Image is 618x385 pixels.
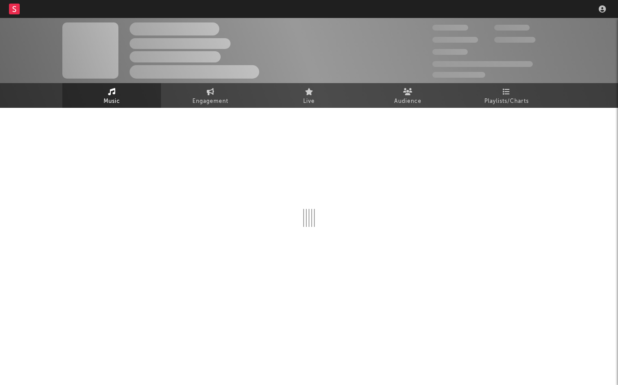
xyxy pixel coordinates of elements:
[432,37,478,43] span: 50,000,000
[494,37,535,43] span: 1,000,000
[62,83,161,108] a: Music
[432,61,533,67] span: 50,000,000 Monthly Listeners
[432,49,468,55] span: 100,000
[457,83,556,108] a: Playlists/Charts
[394,96,422,107] span: Audience
[494,25,530,31] span: 100,000
[192,96,228,107] span: Engagement
[104,96,120,107] span: Music
[161,83,260,108] a: Engagement
[432,25,468,31] span: 300,000
[358,83,457,108] a: Audience
[303,96,315,107] span: Live
[432,72,485,78] span: Jump Score: 85.0
[484,96,529,107] span: Playlists/Charts
[260,83,358,108] a: Live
